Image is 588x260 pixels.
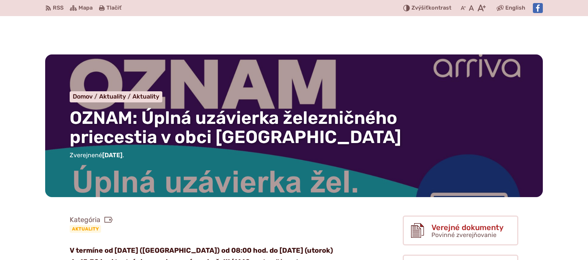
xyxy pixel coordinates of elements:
[70,150,518,160] p: Zverejnené .
[53,3,64,13] span: RSS
[504,3,527,13] a: English
[403,216,518,245] a: Verejné dokumenty Povinné zverejňovanie
[431,223,503,232] span: Verejné dokumenty
[73,93,93,100] span: Domov
[78,3,93,13] span: Mapa
[412,5,451,12] span: kontrast
[505,3,525,13] span: English
[431,231,497,239] span: Povinné zverejňovanie
[106,5,121,12] span: Tlačiť
[132,93,159,100] a: Aktuality
[70,107,401,148] span: OZNAM: Úplná uzávierka železničného priecestia v obci [GEOGRAPHIC_DATA]
[102,151,122,159] span: [DATE]
[99,93,132,100] a: Aktuality
[99,93,126,100] span: Aktuality
[73,93,99,100] a: Domov
[70,225,101,233] a: Aktuality
[70,216,113,224] span: Kategória
[533,3,543,13] img: Prejsť na Facebook stránku
[412,5,428,11] span: Zvýšiť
